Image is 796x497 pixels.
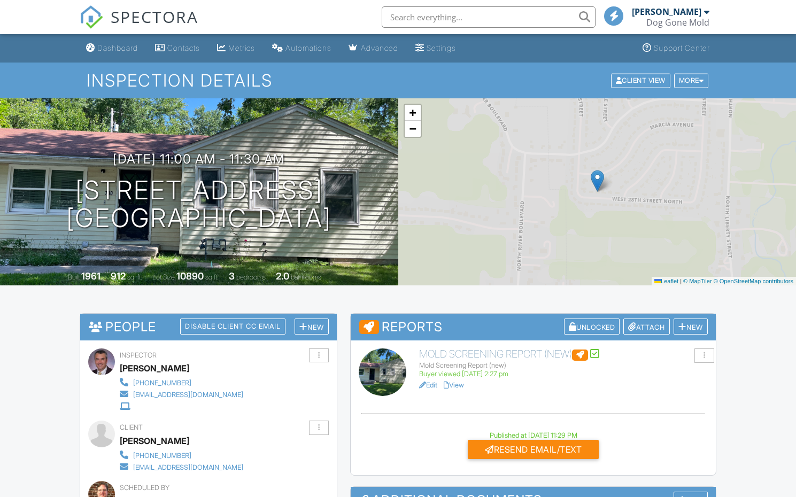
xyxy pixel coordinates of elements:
[120,351,157,359] span: Inspector
[632,6,701,17] div: [PERSON_NAME]
[133,463,243,472] div: [EMAIL_ADDRESS][DOMAIN_NAME]
[97,43,138,52] div: Dashboard
[80,314,337,340] h3: People
[180,319,285,335] div: Disable Client CC Email
[351,314,716,340] h3: Reports
[409,106,416,119] span: +
[176,270,204,282] div: 10890
[81,270,101,282] div: 1961
[276,270,289,282] div: 2.0
[120,449,243,461] a: [PHONE_NUMBER]
[419,361,708,370] div: Mold Screening Report (new)
[409,122,416,135] span: −
[229,270,235,282] div: 3
[468,440,599,459] div: Resend Email/Text
[133,452,191,460] div: [PHONE_NUMBER]
[405,121,421,137] a: Zoom out
[205,273,219,281] span: sq.ft.
[80,14,198,37] a: SPECTORA
[113,152,285,166] h3: [DATE] 11:00 am - 11:30 am
[638,38,714,58] a: Support Center
[683,278,712,284] a: © MapTiler
[120,433,189,449] div: [PERSON_NAME]
[444,381,464,389] a: View
[646,17,709,28] div: Dog Gone Mold
[268,38,336,58] a: Automations (Basic)
[427,43,456,52] div: Settings
[419,348,708,378] a: Mold Screening Report (new) Mold Screening Report (new) Buyer viewed [DATE] 2:27 pm
[611,73,670,88] div: Client View
[623,319,670,335] div: Attach
[228,43,255,52] div: Metrics
[87,71,710,90] h1: Inspection Details
[66,176,331,233] h1: [STREET_ADDRESS] [GEOGRAPHIC_DATA]
[213,38,259,58] a: Metrics
[564,319,620,335] div: Unlocked
[120,388,243,400] a: [EMAIL_ADDRESS][DOMAIN_NAME]
[359,431,708,440] div: Published at [DATE] 11:29 PM
[133,379,191,387] div: [PHONE_NUMBER]
[654,43,710,52] div: Support Center
[419,348,708,360] h6: Mold Screening Report (new)
[714,278,793,284] a: © OpenStreetMap contributors
[405,105,421,121] a: Zoom in
[151,38,204,58] a: Contacts
[674,73,709,88] div: More
[111,5,198,28] span: SPECTORA
[120,376,243,388] a: [PHONE_NUMBER]
[591,170,604,192] img: Marker
[419,381,437,389] a: Edit
[120,461,243,472] a: [EMAIL_ADDRESS][DOMAIN_NAME]
[295,319,329,335] div: New
[382,6,596,28] input: Search everything...
[236,273,266,281] span: bedrooms
[680,278,682,284] span: |
[167,43,200,52] div: Contacts
[152,273,175,281] span: Lot Size
[133,391,243,399] div: [EMAIL_ADDRESS][DOMAIN_NAME]
[80,5,103,29] img: The Best Home Inspection Software - Spectora
[82,38,142,58] a: Dashboard
[654,278,678,284] a: Leaflet
[127,273,142,281] span: sq. ft.
[411,38,460,58] a: Settings
[120,423,143,431] span: Client
[120,484,169,492] span: Scheduled By
[674,319,708,335] div: New
[419,370,708,378] div: Buyer viewed [DATE] 2:27 pm
[111,270,126,282] div: 912
[291,273,321,281] span: bathrooms
[120,360,189,376] div: [PERSON_NAME]
[285,43,331,52] div: Automations
[361,43,398,52] div: Advanced
[344,38,403,58] a: Advanced
[68,273,80,281] span: Built
[610,76,673,84] a: Client View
